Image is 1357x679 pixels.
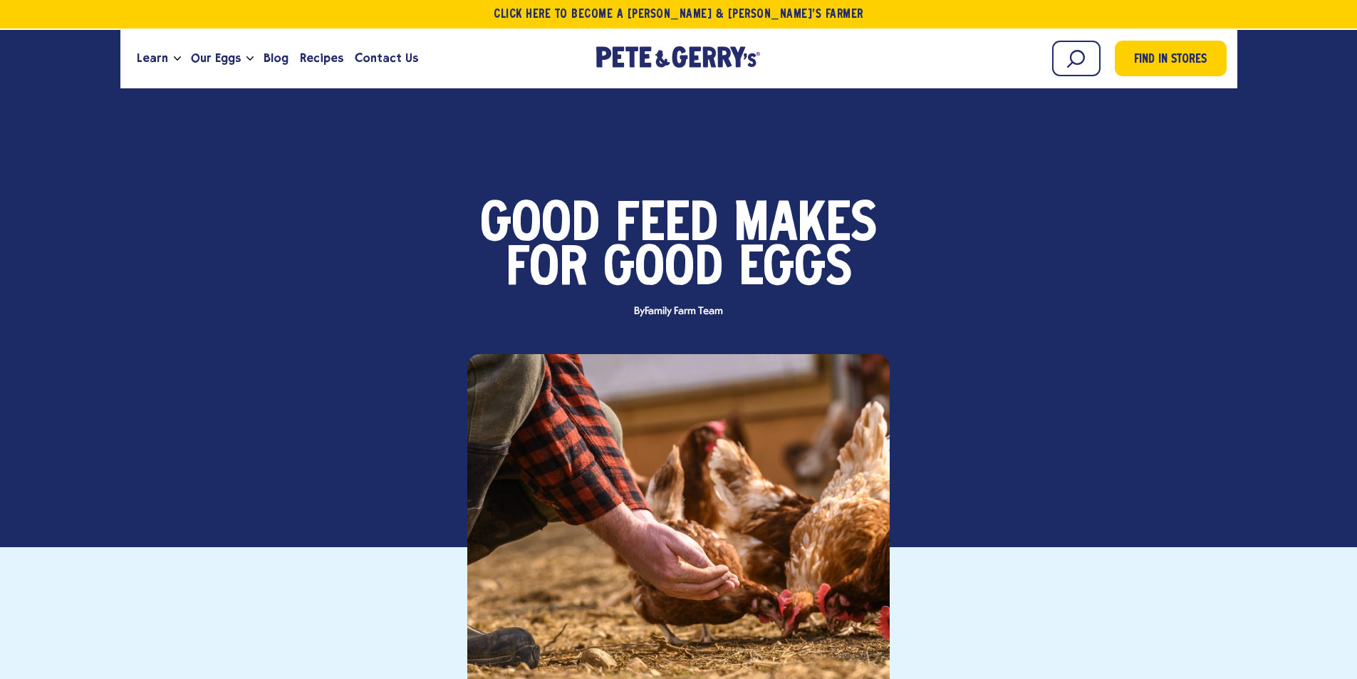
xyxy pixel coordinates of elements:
span: Learn [137,49,168,67]
a: Our Eggs [185,39,246,78]
a: Learn [131,39,174,78]
span: Find in Stores [1134,51,1207,70]
a: Find in Stores [1115,41,1227,76]
span: Family Farm Team [645,306,722,317]
input: Search [1052,41,1101,76]
span: Good [480,204,600,248]
span: Makes [734,204,877,248]
span: Our Eggs [191,49,241,67]
a: Recipes [294,39,349,78]
button: Open the dropdown menu for Our Eggs [246,56,254,61]
span: for [506,248,588,292]
span: Good [603,248,723,292]
span: Eggs [739,248,852,292]
span: Blog [264,49,288,67]
button: Open the dropdown menu for Learn [174,56,181,61]
span: Feed [615,204,718,248]
span: By [627,306,729,317]
span: Contact Us [355,49,418,67]
a: Blog [258,39,294,78]
span: Recipes [300,49,343,67]
a: Contact Us [349,39,424,78]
